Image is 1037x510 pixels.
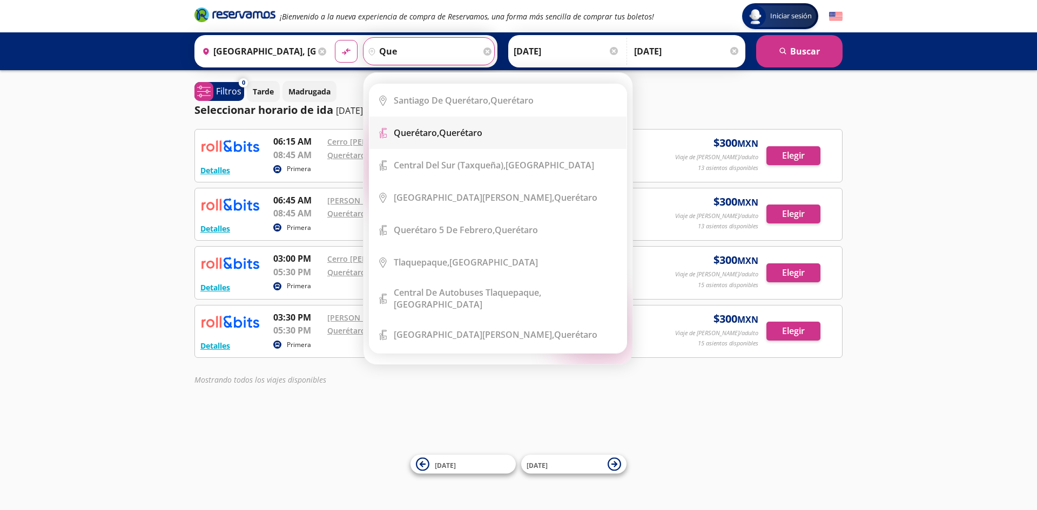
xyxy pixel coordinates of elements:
div: [GEOGRAPHIC_DATA] [394,256,538,268]
p: 03:30 PM [273,311,322,324]
em: ¡Bienvenido a la nueva experiencia de compra de Reservamos, una forma más sencilla de comprar tus... [280,11,654,22]
b: [GEOGRAPHIC_DATA][PERSON_NAME], [394,192,554,203]
small: MXN [737,255,758,267]
span: $ 300 [713,252,758,268]
a: [PERSON_NAME] Centro [PERSON_NAME] [327,195,479,206]
button: Detalles [200,223,230,234]
button: [DATE] [410,455,516,474]
p: 06:45 AM [273,194,322,207]
p: 08:45 AM [273,207,322,220]
p: Primera [287,281,311,291]
p: Seleccionar horario de ida [194,102,333,118]
div: Querétaro [394,192,597,203]
span: $ 300 [713,135,758,151]
button: Elegir [766,322,820,341]
p: 05:30 PM [273,324,322,337]
a: Cerro [PERSON_NAME] [327,137,411,147]
p: 15 asientos disponibles [698,281,758,290]
span: $ 300 [713,311,758,327]
a: Brand Logo [194,6,275,26]
img: RESERVAMOS [200,311,260,332]
p: 03:00 PM [273,252,322,265]
button: English [829,10,843,23]
b: Querétaro 5 de Febrero, [394,224,495,236]
span: [DATE] [527,460,548,470]
p: 08:45 AM [273,148,322,161]
button: Buscar [756,35,843,67]
button: Tarde [247,81,280,102]
p: 06:15 AM [273,135,322,148]
p: Viaje de [PERSON_NAME]/adulto [675,153,758,162]
img: RESERVAMOS [200,252,260,274]
span: 0 [242,78,245,87]
small: MXN [737,196,758,208]
div: Querétaro [394,329,597,341]
img: RESERVAMOS [200,135,260,157]
p: Madrugada [288,86,331,97]
a: Cerro [PERSON_NAME] [327,254,411,264]
p: 13 asientos disponibles [698,164,758,173]
b: [GEOGRAPHIC_DATA][PERSON_NAME], [394,329,554,341]
p: Viaje de [PERSON_NAME]/adulto [675,329,758,338]
p: Tarde [253,86,274,97]
div: [GEOGRAPHIC_DATA] [394,159,594,171]
button: Detalles [200,165,230,176]
a: [PERSON_NAME] Centro [PERSON_NAME] [327,312,479,323]
p: Filtros [216,85,241,98]
a: Querétaro 5 de febrero [327,325,413,336]
button: Elegir [766,205,820,223]
p: [DATE] [336,104,363,117]
b: Santiago de Querétaro, [394,94,490,106]
div: Querétaro [394,94,534,106]
a: Querétaro 5 de febrero [327,150,413,160]
small: MXN [737,314,758,325]
button: Detalles [200,340,230,351]
p: Viaje de [PERSON_NAME]/adulto [675,270,758,279]
span: $ 300 [713,194,758,210]
img: RESERVAMOS [200,194,260,215]
b: Tlaquepaque, [394,256,449,268]
p: 15 asientos disponibles [698,339,758,348]
p: Viaje de [PERSON_NAME]/adulto [675,212,758,221]
input: Buscar Origen [198,38,315,65]
b: Central de Autobuses Tlaquepaque, [394,287,541,298]
i: Brand Logo [194,6,275,23]
span: [DATE] [435,460,456,470]
button: [DATE] [521,455,627,474]
em: Mostrando todos los viajes disponibles [194,375,326,385]
a: Querétaro 5 de febrero [327,208,413,219]
p: 13 asientos disponibles [698,222,758,231]
b: Querétaro, [394,127,439,139]
button: Madrugada [282,81,336,102]
div: [GEOGRAPHIC_DATA] [394,287,618,310]
p: Primera [287,223,311,233]
p: Primera [287,340,311,350]
p: Primera [287,164,311,174]
input: Opcional [634,38,740,65]
small: MXN [737,138,758,149]
button: Elegir [766,146,820,165]
button: Elegir [766,263,820,282]
input: Buscar Destino [363,38,481,65]
div: Querétaro [394,127,482,139]
button: 0Filtros [194,82,244,101]
div: Querétaro [394,224,538,236]
span: Iniciar sesión [766,11,816,22]
button: Detalles [200,282,230,293]
input: Elegir Fecha [514,38,619,65]
b: Central del Sur (taxqueña), [394,159,506,171]
p: 05:30 PM [273,266,322,278]
a: Querétaro 5 de febrero [327,267,413,277]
